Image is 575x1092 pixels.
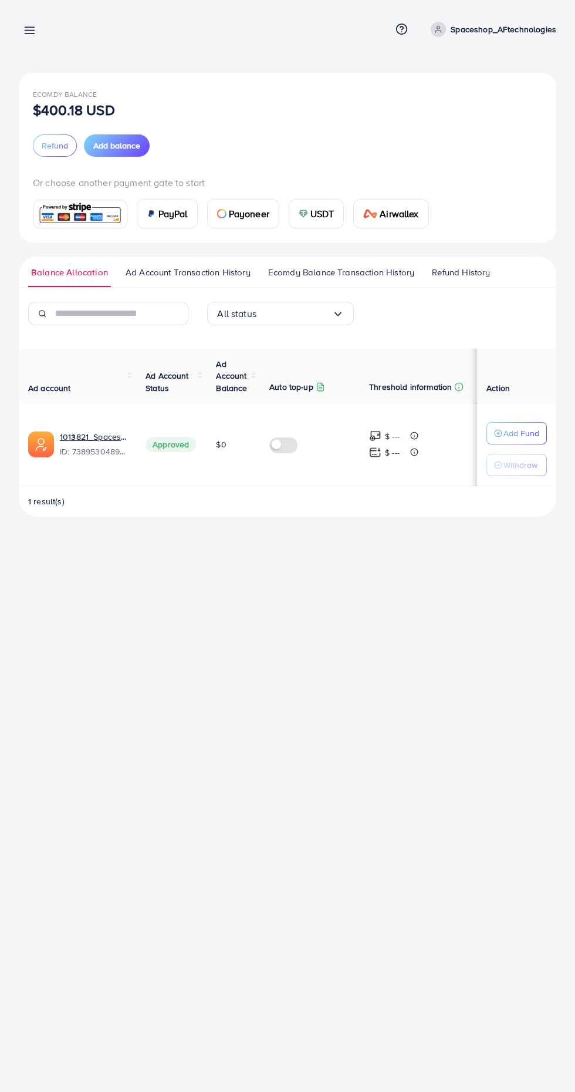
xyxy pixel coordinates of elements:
button: Add Fund [486,422,547,444]
a: cardPayPal [137,199,198,228]
a: 1013821_Spaceshop_AFtechnologies_1720509149843 [60,431,127,443]
a: cardAirwallex [353,199,428,228]
iframe: Chat [525,1039,566,1083]
p: Add Fund [503,426,539,440]
span: USDT [310,207,334,221]
span: Approved [146,437,196,452]
span: Ecomdy Balance [33,89,97,99]
button: Add balance [84,134,150,157]
span: Action [486,382,510,394]
img: top-up amount [369,430,381,442]
p: Auto top-up [269,380,313,394]
span: All status [217,305,256,323]
p: $ --- [385,429,400,443]
p: Threshold information [369,380,452,394]
span: Ad account [28,382,71,394]
img: card [363,209,377,218]
span: Ad Account Status [146,370,189,393]
p: Withdraw [503,458,537,472]
span: Balance Allocation [31,266,108,279]
span: Payoneer [229,207,269,221]
img: card [299,209,308,218]
span: Airwallex [380,207,418,221]
img: card [37,201,123,227]
a: Spaceshop_AFtechnologies [426,22,556,37]
input: Search for option [256,305,332,323]
a: card [33,200,127,228]
span: Ad Account Balance [216,358,247,394]
div: <span class='underline'>1013821_Spaceshop_AFtechnologies_1720509149843</span></br>738953048902937... [60,431,127,458]
button: Withdraw [486,454,547,476]
span: Ad Account Transaction History [126,266,251,279]
img: top-up amount [369,446,381,459]
img: card [217,209,226,218]
button: Refund [33,134,77,157]
p: Spaceshop_AFtechnologies [451,22,556,36]
span: PayPal [158,207,188,221]
a: cardUSDT [289,199,344,228]
span: Add balance [93,140,140,151]
span: Refund [42,140,68,151]
span: ID: 7389530489029378049 [60,446,127,457]
div: Search for option [207,302,354,325]
img: card [147,209,156,218]
p: $400.18 USD [33,103,115,117]
a: cardPayoneer [207,199,279,228]
span: Refund History [432,266,490,279]
span: Ecomdy Balance Transaction History [268,266,414,279]
p: $ --- [385,446,400,460]
img: ic-ads-acc.e4c84228.svg [28,432,54,457]
span: 1 result(s) [28,496,65,507]
p: Or choose another payment gate to start [33,176,542,190]
span: $0 [216,439,226,450]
